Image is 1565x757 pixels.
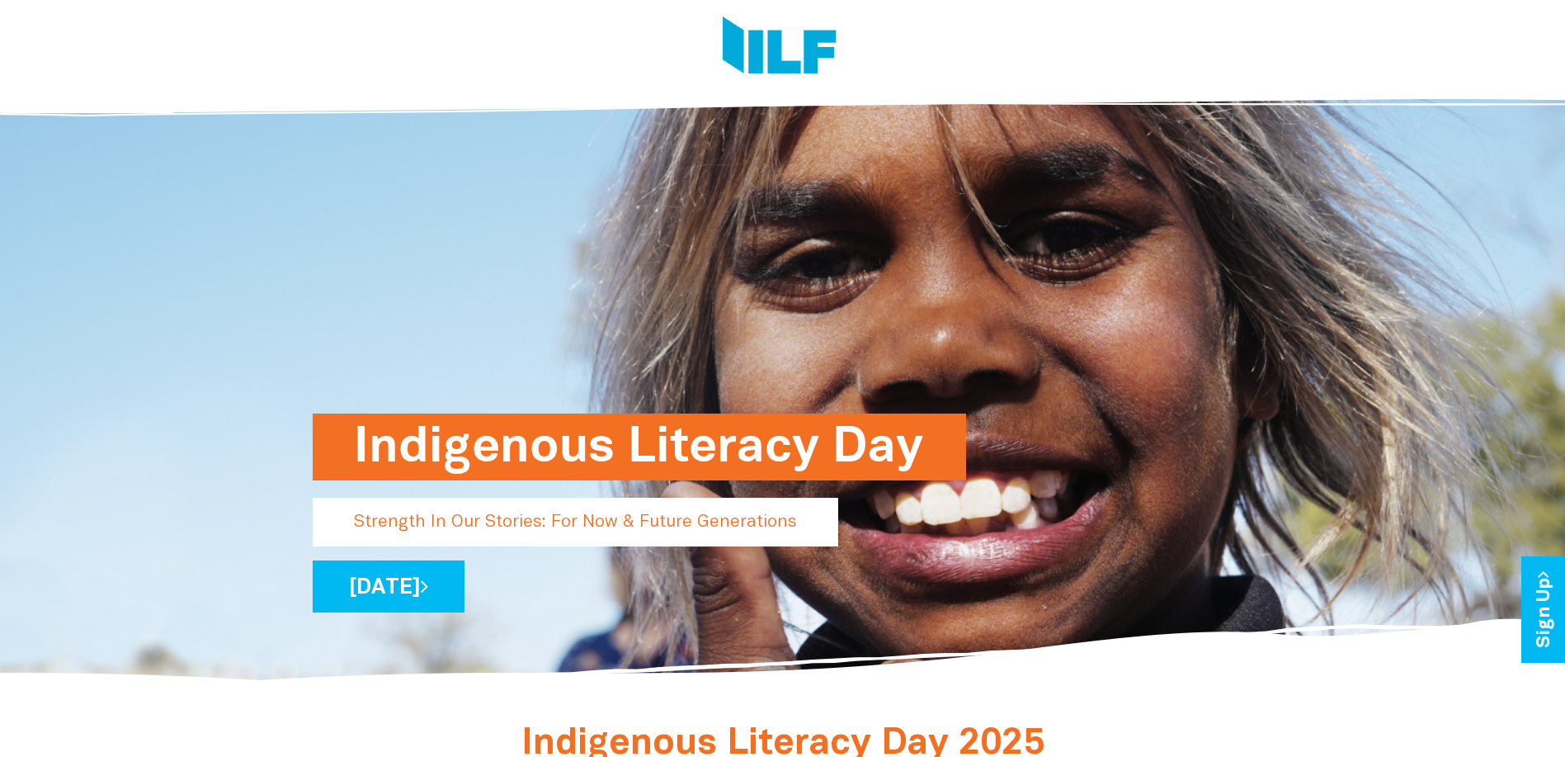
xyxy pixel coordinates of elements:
[723,17,837,78] img: Logo
[313,498,838,546] p: Strength In Our Stories: For Now & Future Generations
[313,561,464,613] a: [DATE]
[354,414,925,480] h1: Indigenous Literacy Day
